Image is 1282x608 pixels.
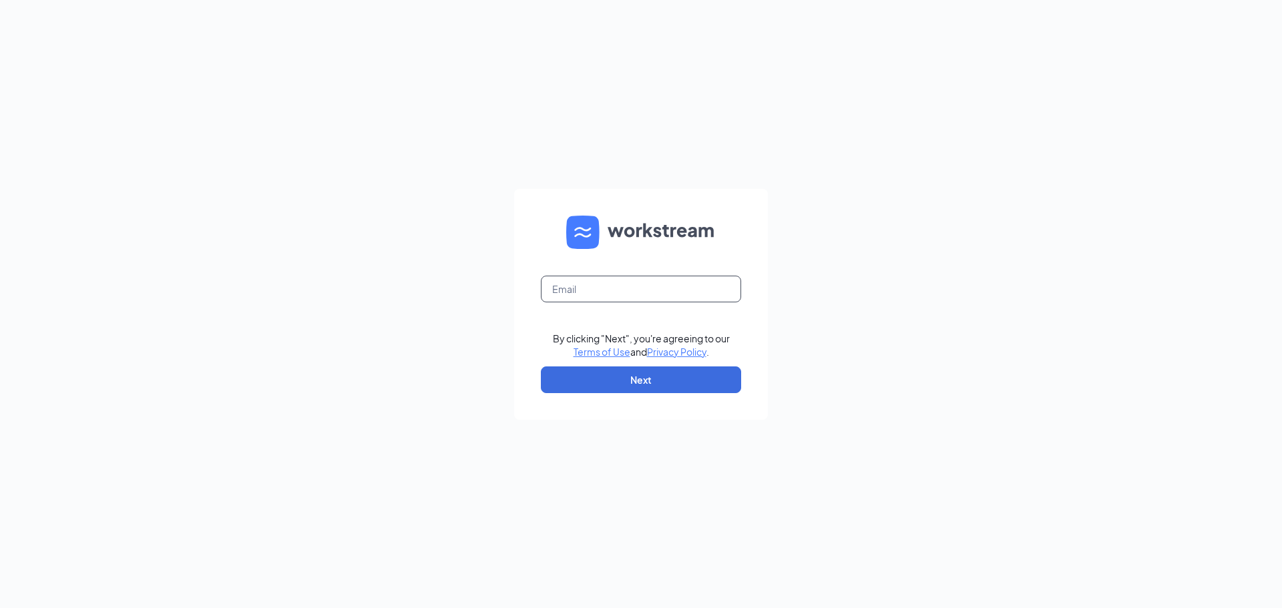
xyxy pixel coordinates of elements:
[566,216,716,249] img: WS logo and Workstream text
[574,346,630,358] a: Terms of Use
[647,346,706,358] a: Privacy Policy
[541,276,741,302] input: Email
[553,332,730,358] div: By clicking "Next", you're agreeing to our and .
[541,366,741,393] button: Next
